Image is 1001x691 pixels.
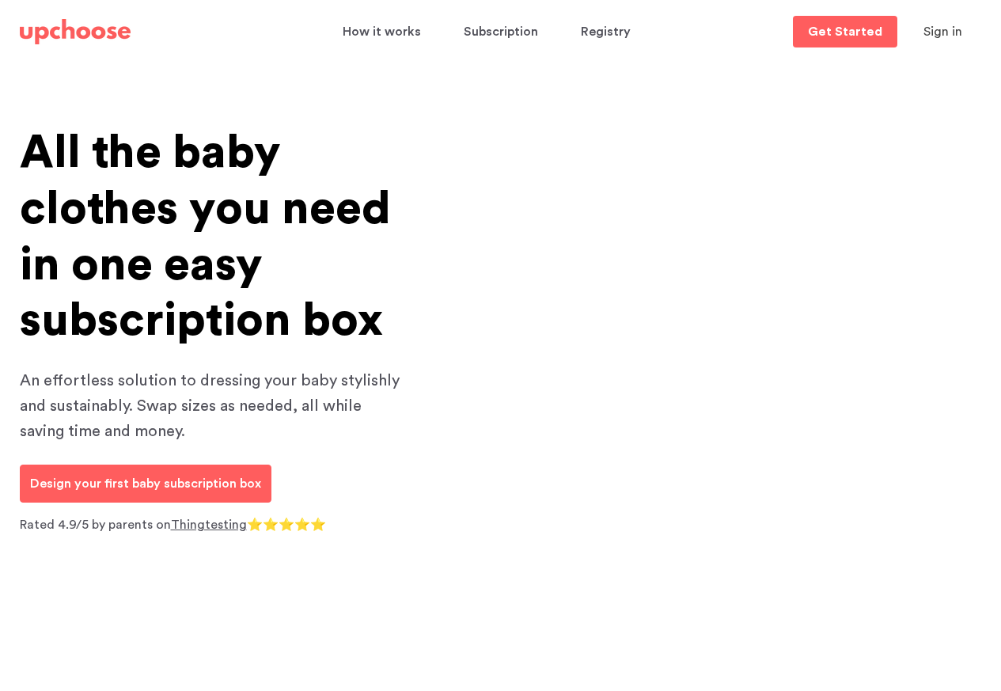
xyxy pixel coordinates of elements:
[343,17,426,47] a: How it works
[20,465,271,503] a: Design your first baby subscription box
[464,17,543,47] a: Subscription
[30,474,261,493] p: Design your first baby subscription box
[20,19,131,44] img: UpChoose
[581,17,631,47] span: Registry
[20,518,171,531] span: Rated 4.9/5 by parents on
[793,16,897,47] a: Get Started
[464,17,538,47] span: Subscription
[923,25,962,38] span: Sign in
[808,25,882,38] p: Get Started
[20,130,391,344] span: All the baby clothes you need in one easy subscription box
[343,17,421,47] span: How it works
[171,518,247,531] a: Thingtesting
[20,368,400,444] p: An effortless solution to dressing your baby stylishly and sustainably. Swap sizes as needed, all...
[904,16,982,47] button: Sign in
[247,518,326,531] span: ⭐⭐⭐⭐⭐
[581,17,635,47] a: Registry
[20,16,131,48] a: UpChoose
